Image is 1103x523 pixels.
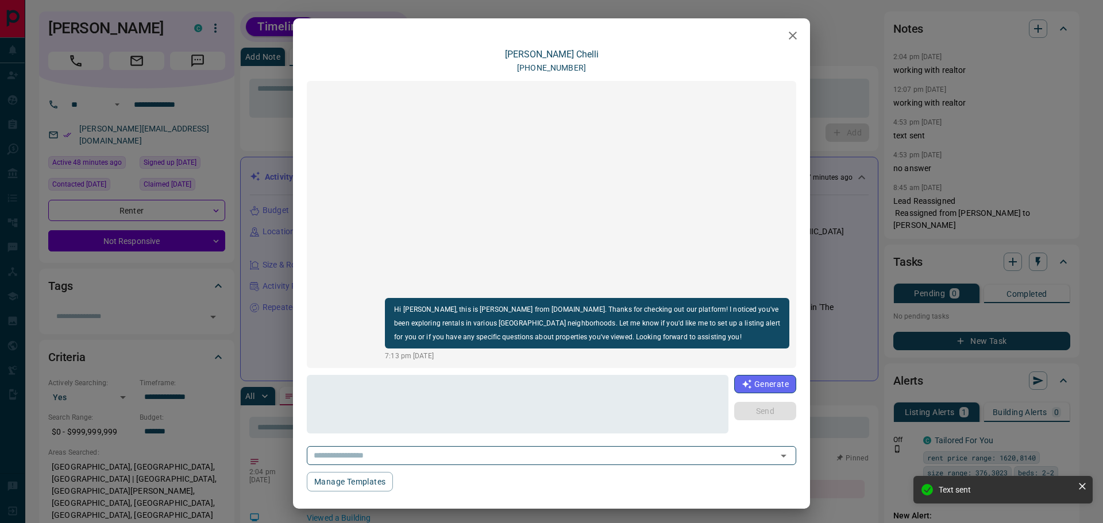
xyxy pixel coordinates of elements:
[734,375,796,393] button: Generate
[939,485,1073,494] div: Text sent
[394,303,780,344] p: Hi [PERSON_NAME], this is [PERSON_NAME] from [DOMAIN_NAME]. Thanks for checking out our platform!...
[505,49,599,60] a: [PERSON_NAME] Chelli
[776,448,792,464] button: Open
[517,62,586,74] p: [PHONE_NUMBER]
[385,351,789,361] p: 7:13 pm [DATE]
[307,472,393,491] button: Manage Templates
